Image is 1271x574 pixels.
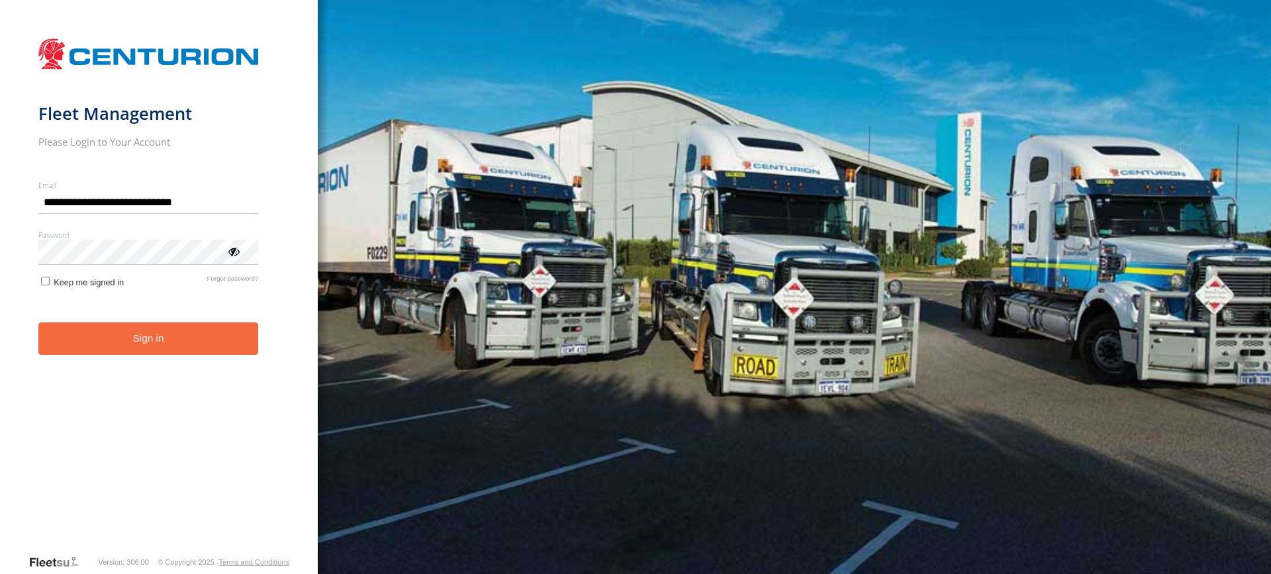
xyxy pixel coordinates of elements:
[38,32,280,554] form: main
[41,277,50,285] input: Keep me signed in
[38,322,259,355] button: Sign in
[38,230,259,240] label: Password
[207,275,259,287] a: Forgot password?
[226,244,240,258] div: ViewPassword
[38,103,259,124] h1: Fleet Management
[54,277,124,287] span: Keep me signed in
[38,37,259,71] img: Centurion Transport
[38,180,259,190] label: Email
[99,558,149,566] div: Version: 306.00
[28,555,89,569] a: Visit our Website
[38,135,259,148] h2: Please Login to Your Account
[158,558,289,566] div: © Copyright 2025 -
[219,558,289,566] a: Terms and Conditions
